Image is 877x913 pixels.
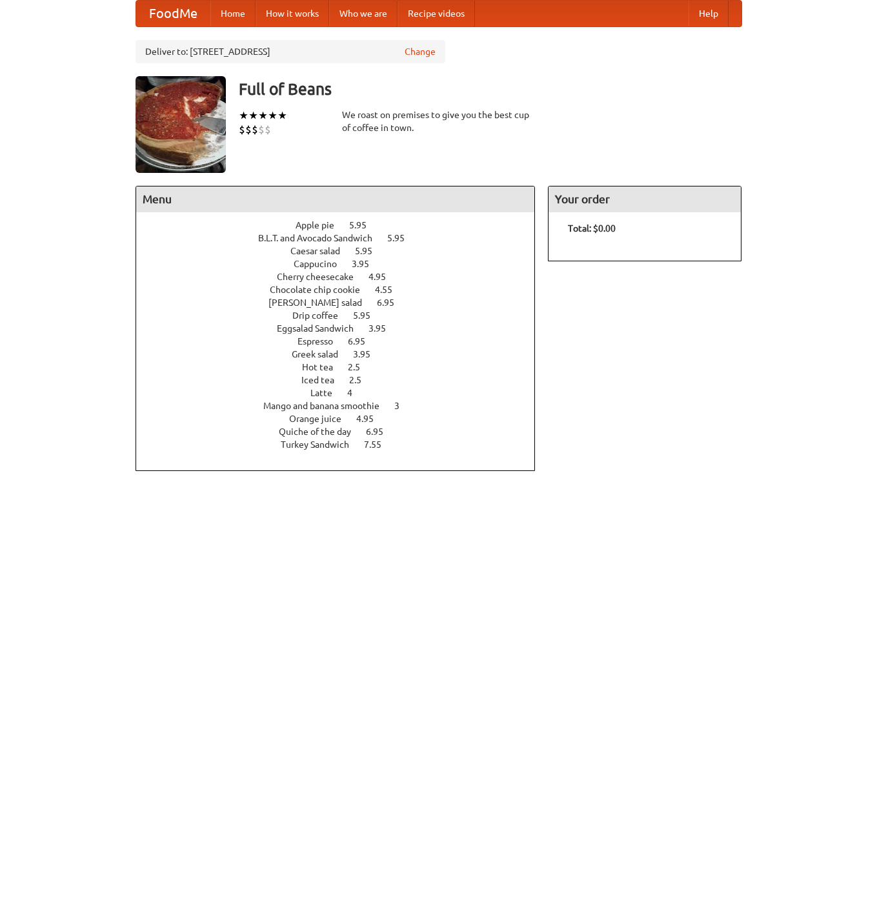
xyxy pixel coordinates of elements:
li: $ [252,123,258,137]
span: 2.5 [349,375,374,385]
span: 3.95 [368,323,399,334]
li: ★ [248,108,258,123]
span: Quiche of the day [279,426,364,437]
span: 4.95 [356,414,387,424]
span: 2.5 [348,362,373,372]
div: Deliver to: [STREET_ADDRESS] [136,40,445,63]
a: Who we are [329,1,398,26]
li: $ [258,123,265,137]
h4: Menu [136,186,535,212]
span: Chocolate chip cookie [270,285,373,295]
li: ★ [258,108,268,123]
a: Change [405,45,436,58]
li: ★ [277,108,287,123]
span: 6.95 [377,297,407,308]
a: Turkey Sandwich 7.55 [281,439,405,450]
span: 3.95 [353,349,383,359]
a: Caesar salad 5.95 [290,246,396,256]
a: Espresso 6.95 [297,336,389,346]
a: [PERSON_NAME] salad 6.95 [268,297,418,308]
span: 4.55 [375,285,405,295]
a: Greek salad 3.95 [292,349,394,359]
a: Drip coffee 5.95 [292,310,394,321]
span: Caesar salad [290,246,353,256]
a: Orange juice 4.95 [289,414,398,424]
a: FoodMe [136,1,210,26]
a: Mango and banana smoothie 3 [263,401,423,411]
span: Orange juice [289,414,354,424]
span: 5.95 [355,246,385,256]
span: Mango and banana smoothie [263,401,392,411]
a: Iced tea 2.5 [301,375,385,385]
span: 5.95 [387,233,418,243]
li: $ [239,123,245,137]
a: Home [210,1,256,26]
a: Apple pie 5.95 [296,220,390,230]
a: Cappucino 3.95 [294,259,393,269]
span: Cherry cheesecake [277,272,367,282]
li: ★ [268,108,277,123]
li: $ [245,123,252,137]
b: Total: $0.00 [568,223,616,234]
span: Espresso [297,336,346,346]
span: 5.95 [349,220,379,230]
h3: Full of Beans [239,76,742,102]
li: ★ [239,108,248,123]
span: 4 [347,388,365,398]
a: Hot tea 2.5 [302,362,384,372]
div: We roast on premises to give you the best cup of coffee in town. [342,108,536,134]
span: 3.95 [352,259,382,269]
span: 4.95 [368,272,399,282]
span: 6.95 [366,426,396,437]
span: Greek salad [292,349,351,359]
span: 6.95 [348,336,378,346]
a: Quiche of the day 6.95 [279,426,407,437]
span: Hot tea [302,362,346,372]
img: angular.jpg [136,76,226,173]
a: How it works [256,1,329,26]
span: Turkey Sandwich [281,439,362,450]
a: Latte 4 [310,388,376,398]
span: 5.95 [353,310,383,321]
span: 3 [394,401,412,411]
span: Iced tea [301,375,347,385]
a: Recipe videos [398,1,475,26]
a: Chocolate chip cookie 4.55 [270,285,416,295]
a: Help [689,1,729,26]
span: Drip coffee [292,310,351,321]
span: [PERSON_NAME] salad [268,297,375,308]
li: $ [265,123,271,137]
span: Latte [310,388,345,398]
span: Eggsalad Sandwich [277,323,367,334]
span: 7.55 [364,439,394,450]
span: Apple pie [296,220,347,230]
h4: Your order [549,186,741,212]
a: Cherry cheesecake 4.95 [277,272,410,282]
a: B.L.T. and Avocado Sandwich 5.95 [258,233,428,243]
span: Cappucino [294,259,350,269]
a: Eggsalad Sandwich 3.95 [277,323,410,334]
span: B.L.T. and Avocado Sandwich [258,233,385,243]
